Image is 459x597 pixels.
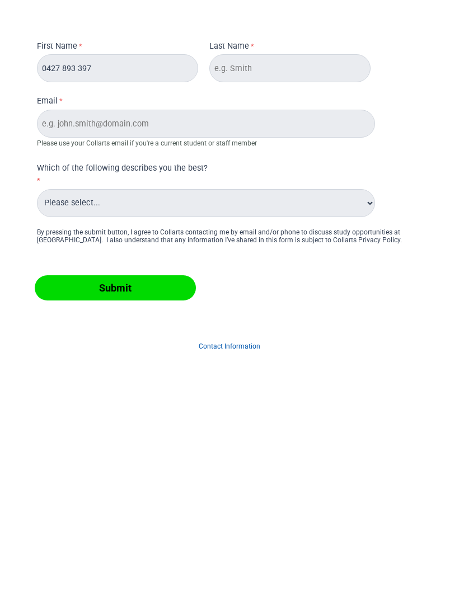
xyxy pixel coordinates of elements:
[37,139,257,147] span: Please use your Collarts email if you're a current student or staff member
[37,54,198,82] input: First Name
[37,228,422,244] div: By pressing the submit button, I agree to Collarts contacting me by email and/or phone to discuss...
[37,110,375,138] input: Email
[35,275,196,300] input: Submit
[37,40,85,55] label: First Name
[37,189,375,217] select: Which of the following describes you the best?
[37,95,65,110] label: Email
[37,162,341,175] div: Which of the following describes you the best?
[209,40,257,55] label: Last Name
[209,54,371,82] input: Last Name
[199,342,260,350] a: Contact Information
